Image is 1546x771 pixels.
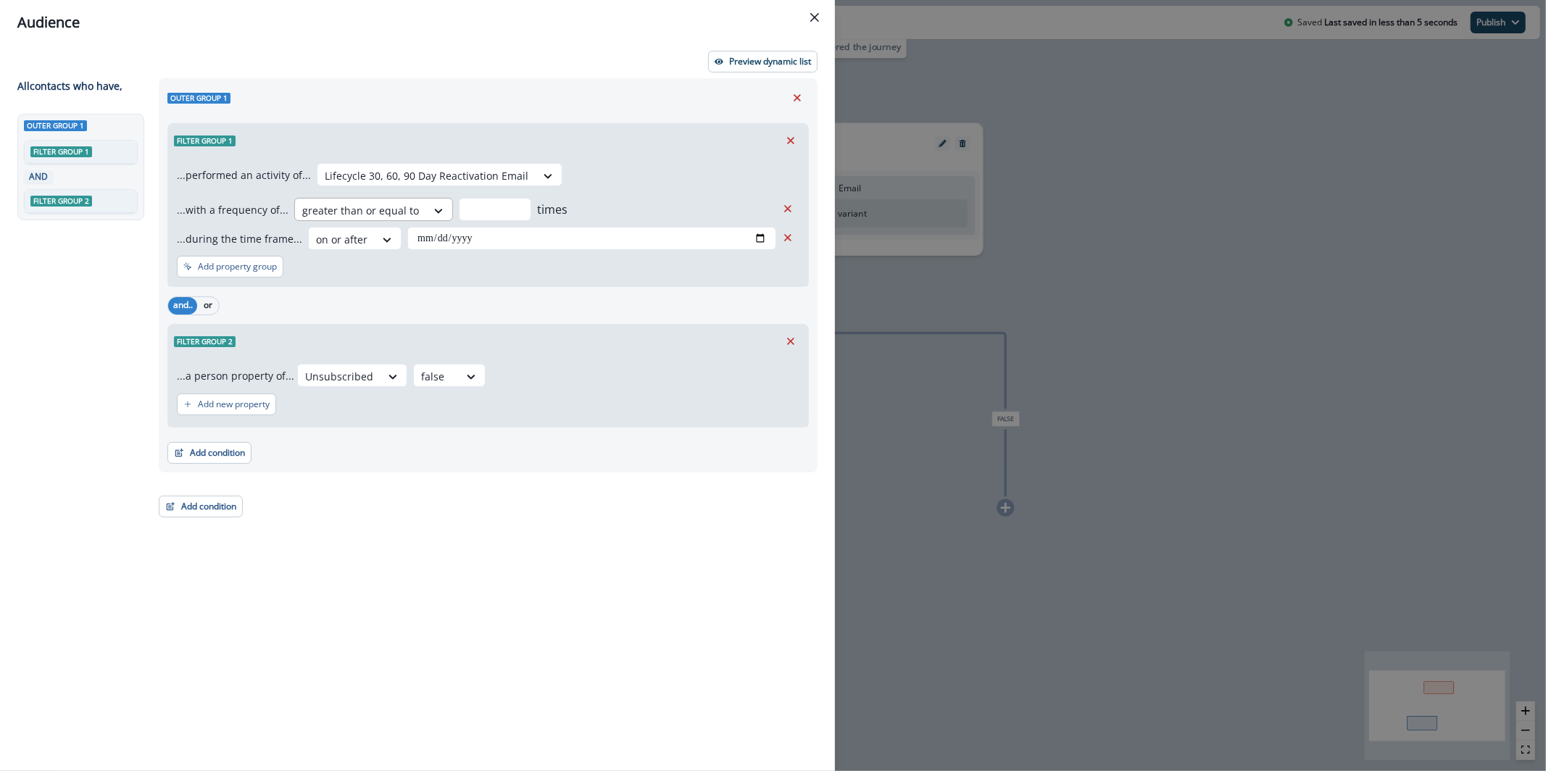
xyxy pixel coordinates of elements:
[198,399,270,409] p: Add new property
[779,330,802,352] button: Remove
[24,120,87,131] span: Outer group 1
[17,12,818,33] div: Audience
[174,336,236,347] span: Filter group 2
[159,496,243,517] button: Add condition
[177,368,294,383] p: ...a person property of...
[177,256,283,278] button: Add property group
[708,51,818,72] button: Preview dynamic list
[537,201,568,218] p: times
[27,170,50,183] p: AND
[174,136,236,146] span: Filter group 1
[776,198,799,220] button: Remove
[168,297,197,314] button: and..
[786,87,809,109] button: Remove
[803,6,826,29] button: Close
[17,78,122,93] p: All contact s who have,
[177,202,288,217] p: ...with a frequency of...
[779,130,802,151] button: Remove
[167,93,230,104] span: Outer group 1
[177,231,302,246] p: ...during the time frame...
[197,297,219,314] button: or
[30,146,92,157] span: Filter group 1
[198,262,277,272] p: Add property group
[177,393,276,415] button: Add new property
[167,442,252,464] button: Add condition
[729,57,811,67] p: Preview dynamic list
[177,167,311,183] p: ...performed an activity of...
[776,227,799,249] button: Remove
[30,196,92,207] span: Filter group 2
